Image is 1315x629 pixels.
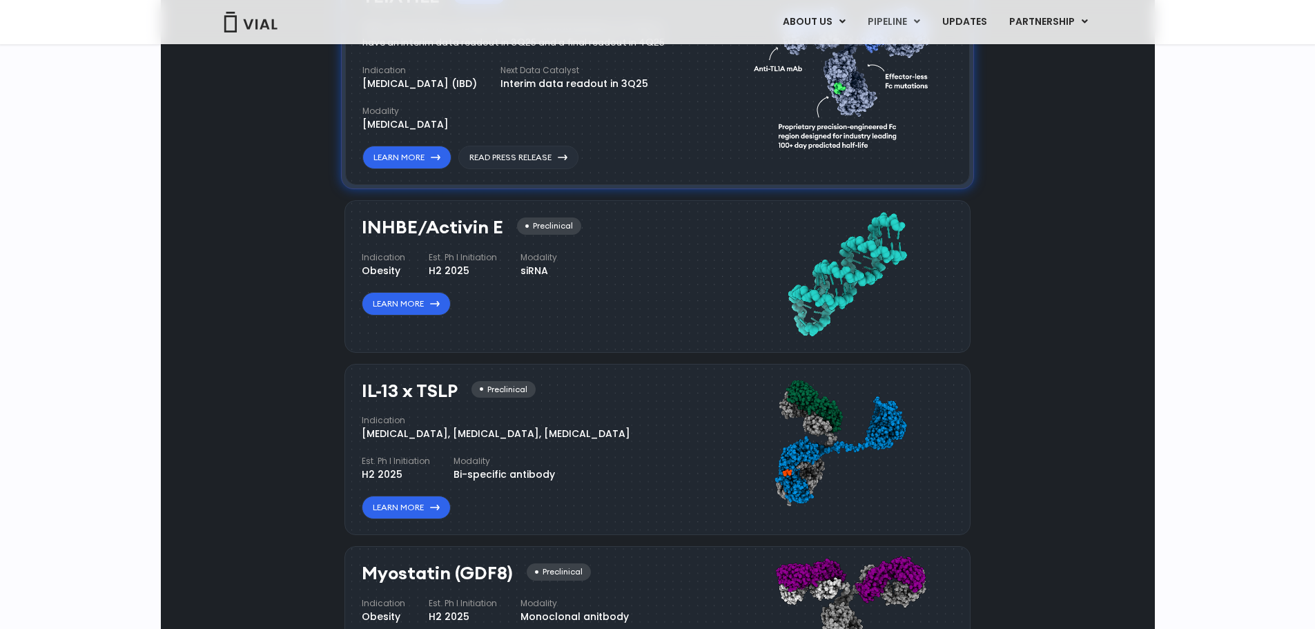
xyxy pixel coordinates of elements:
[362,146,451,169] a: Learn More
[362,217,503,238] h3: INHBE/Activin E
[362,414,630,427] h4: Indication
[362,251,405,264] h4: Indication
[429,597,497,610] h4: Est. Ph I Initiation
[362,610,405,624] div: Obesity
[998,10,1099,34] a: PARTNERSHIPMenu Toggle
[362,563,513,583] h3: Myostatin (GDF8)
[500,64,648,77] h4: Next Data Catalyst
[362,427,630,441] div: [MEDICAL_DATA], [MEDICAL_DATA], [MEDICAL_DATA]
[471,381,536,398] div: Preclinical
[454,467,555,482] div: Bi-specific antibody
[429,610,497,624] div: H2 2025
[520,597,629,610] h4: Modality
[500,77,648,91] div: Interim data readout in 3Q25
[362,467,430,482] div: H2 2025
[520,264,557,278] div: siRNA
[362,77,477,91] div: [MEDICAL_DATA] (IBD)
[362,381,458,401] h3: IL-13 x TSLP
[362,105,449,117] h4: Modality
[223,12,278,32] img: Vial Logo
[362,117,449,132] div: [MEDICAL_DATA]
[362,597,405,610] h4: Indication
[517,217,581,235] div: Preclinical
[772,10,856,34] a: ABOUT USMenu Toggle
[520,610,629,624] div: Monoclonal anitbody
[520,251,557,264] h4: Modality
[362,455,430,467] h4: Est. Ph I Initiation
[362,496,451,519] a: Learn More
[857,10,931,34] a: PIPELINEMenu Toggle
[931,10,997,34] a: UPDATES
[527,563,591,581] div: Preclinical
[362,64,477,77] h4: Indication
[458,146,578,169] a: Read Press Release
[362,292,451,316] a: Learn More
[429,251,497,264] h4: Est. Ph I Initiation
[454,455,555,467] h4: Modality
[429,264,497,278] div: H2 2025
[362,264,405,278] div: Obesity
